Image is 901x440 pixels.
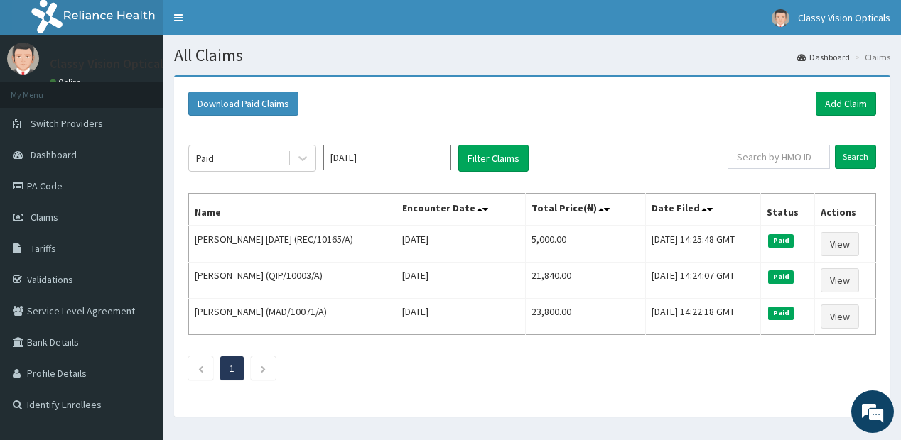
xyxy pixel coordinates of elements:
[189,194,396,226] th: Name
[82,131,196,274] span: We're online!
[821,304,859,329] a: View
[74,79,239,98] div: Chat with us now
[50,57,169,70] p: Classy Vision Opticals
[768,234,794,247] span: Paid
[645,263,761,299] td: [DATE] 14:24:07 GMT
[728,145,830,169] input: Search by HMO ID
[396,263,525,299] td: [DATE]
[198,362,204,375] a: Previous page
[797,51,850,63] a: Dashboard
[761,194,814,226] th: Status
[458,145,529,172] button: Filter Claims
[821,232,859,256] a: View
[188,92,298,116] button: Download Paid Claims
[525,263,645,299] td: 21,840.00
[768,307,794,319] span: Paid
[645,226,761,263] td: [DATE] 14:25:48 GMT
[525,226,645,263] td: 5,000.00
[189,299,396,335] td: [PERSON_NAME] (MAD/10071/A)
[189,263,396,299] td: [PERSON_NAME] (QIP/10003/A)
[396,226,525,263] td: [DATE]
[196,151,214,165] div: Paid
[798,11,890,24] span: Classy Vision Opticals
[816,92,876,116] a: Add Claim
[7,43,39,75] img: User Image
[26,71,58,106] img: d_794563401_company_1708531726252_794563401
[31,117,103,130] span: Switch Providers
[821,268,859,292] a: View
[645,194,761,226] th: Date Filed
[230,362,234,375] a: Page 1 is your current page
[851,51,890,63] li: Claims
[7,291,271,341] textarea: Type your message and hit 'Enter'
[835,145,876,169] input: Search
[50,77,84,87] a: Online
[174,46,890,65] h1: All Claims
[31,148,77,161] span: Dashboard
[525,299,645,335] td: 23,800.00
[189,226,396,263] td: [PERSON_NAME] [DATE] (REC/10165/A)
[645,299,761,335] td: [DATE] 14:22:18 GMT
[31,211,58,224] span: Claims
[772,9,789,27] img: User Image
[525,194,645,226] th: Total Price(₦)
[396,299,525,335] td: [DATE]
[233,7,267,41] div: Minimize live chat window
[814,194,875,226] th: Actions
[323,145,451,170] input: Select Month and Year
[260,362,266,375] a: Next page
[396,194,525,226] th: Encounter Date
[768,270,794,283] span: Paid
[31,242,56,255] span: Tariffs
